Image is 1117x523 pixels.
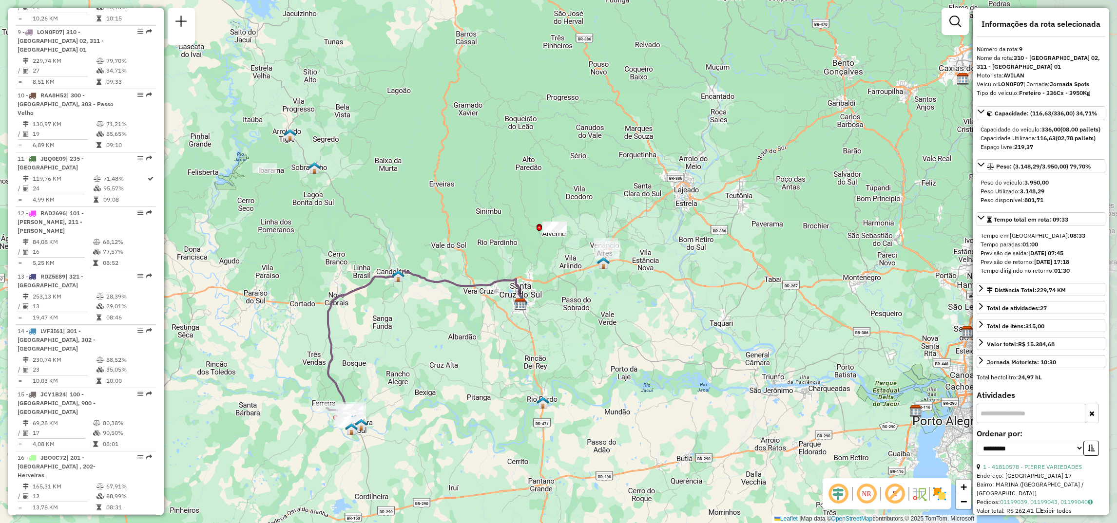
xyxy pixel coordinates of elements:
i: Observações [1088,499,1093,505]
td: 4,99 KM [32,195,93,205]
img: Rio Pardo [537,396,549,409]
img: Exibir/Ocultar setores [932,486,947,502]
i: Tempo total em rota [96,378,101,384]
td: = [18,439,22,449]
label: Ordenar por: [977,428,1105,439]
i: % de utilização da cubagem [93,430,100,436]
span: | 201 - [GEOGRAPHIC_DATA] , 202- Herveiras [18,454,96,479]
i: Distância Total [23,357,29,363]
td: = [18,376,22,386]
img: Candelária [392,270,404,282]
span: Ocultar deslocamento [827,482,850,505]
td: = [18,195,22,205]
td: 88,52% [106,355,152,365]
div: Capacidade Utilizada: [981,134,1101,143]
div: Bairro: MARINA ([GEOGRAPHIC_DATA] / [GEOGRAPHIC_DATA]) [977,480,1105,498]
td: 84,08 KM [32,237,93,247]
td: 09:08 [103,195,147,205]
i: Total de Atividades [23,367,29,373]
td: / [18,2,22,12]
div: Distância Total: [987,286,1066,295]
span: 14 - [18,327,96,352]
div: Nome da rota: [977,54,1105,71]
i: Distância Total [23,420,29,426]
a: Nova sessão e pesquisa [172,12,191,34]
td: 28,39% [106,292,152,301]
td: 253,13 KM [32,292,96,301]
div: Espaço livre: [981,143,1101,151]
strong: 01:30 [1054,267,1070,274]
i: % de utilização da cubagem [96,131,104,137]
span: 12 - [18,209,84,234]
a: Capacidade: (116,63/336,00) 34,71% [977,106,1105,119]
i: Distância Total [23,121,29,127]
i: % de utilização da cubagem [96,303,104,309]
span: 13 - [18,273,83,289]
td: 95,57% [103,184,147,193]
em: Rota exportada [146,210,152,216]
div: Atividade não roteirizada - VALDAIR FRANCO - ME [595,250,619,260]
i: % de utilização da cubagem [96,493,104,499]
img: CDD Caxias [957,73,969,85]
td: = [18,140,22,150]
div: Motorista: [977,71,1105,80]
span: Exibir todos [1036,507,1072,514]
i: Distância Total [23,294,29,299]
em: Opções [137,454,143,460]
em: Rota exportada [146,328,152,334]
span: Total de atividades: [987,304,1047,312]
span: | 310 - [GEOGRAPHIC_DATA] 02, 311 - [GEOGRAPHIC_DATA] 01 [18,28,104,53]
span: RAA8H52 [40,92,67,99]
td: 119,76 KM [32,174,93,184]
em: Rota exportada [146,454,152,460]
strong: 01:00 [1022,241,1038,248]
button: Ordem crescente [1083,441,1099,456]
td: / [18,428,22,438]
strong: 3.950,00 [1024,179,1049,186]
td: 08:46 [106,313,152,322]
span: 15 - [18,391,96,415]
i: % de utilização da cubagem [94,186,101,191]
div: Peso disponível: [981,196,1101,205]
a: Total de itens:315,00 [977,319,1105,332]
td: 68,12% [102,237,152,247]
i: Tempo total em rota [96,315,101,320]
i: % de utilização do peso [96,357,104,363]
img: Fluxo de ruas [911,486,927,502]
i: Distância Total [23,58,29,64]
div: Peso: (3.148,29/3.950,00) 79,70% [977,174,1105,208]
td: 09:10 [106,140,152,150]
img: Cachoeira do Sul [345,423,358,435]
td: 130,97 KM [32,119,96,129]
td: 34,71% [106,66,152,75]
div: Map data © contributors,© 2025 TomTom, Microsoft [772,515,977,523]
span: − [961,495,967,507]
i: % de utilização do peso [94,176,101,182]
em: Opções [137,29,143,35]
strong: 9 [1019,45,1022,53]
strong: [DATE] 07:45 [1028,249,1063,257]
span: Capacidade: (116,63/336,00) 34,71% [995,110,1098,117]
em: Rota exportada [146,391,152,397]
div: Endereço: [GEOGRAPHIC_DATA] 17 [977,471,1105,480]
i: Total de Atividades [23,493,29,499]
strong: 801,71 [1024,196,1043,204]
span: RAD2696 [40,209,66,217]
td: 71,48% [103,174,147,184]
span: + [961,481,967,493]
img: CDD Santa Cruz do Sul [514,298,527,311]
em: Opções [137,391,143,397]
a: Peso: (3.148,29/3.950,00) 79,70% [977,159,1105,172]
div: Capacidade do veículo: [981,125,1101,134]
img: CDD Porto Alegre [909,405,922,417]
td: = [18,313,22,322]
i: Total de Atividades [23,249,29,255]
img: Arroio do Tigre [284,129,296,141]
em: Rota exportada [146,155,152,161]
td: 10:15 [106,14,152,23]
div: Número da rota: [977,45,1105,54]
strong: 3.148,29 [1020,187,1044,195]
a: Exibir filtros [945,12,965,31]
i: % de utilização do peso [93,239,100,245]
td: 08:01 [102,439,152,449]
